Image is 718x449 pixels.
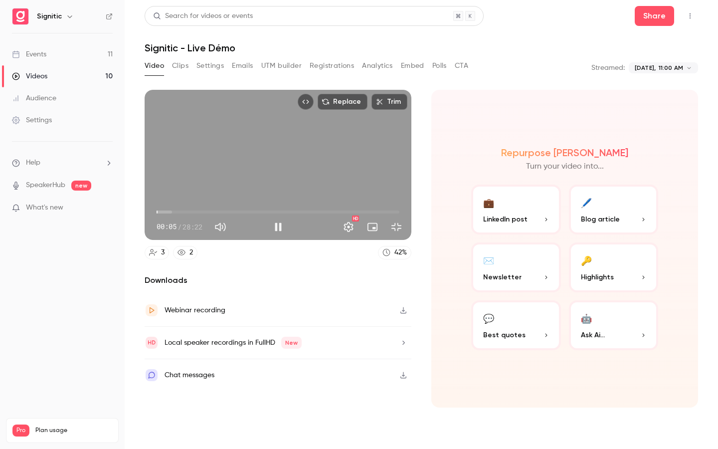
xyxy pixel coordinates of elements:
[455,58,468,74] button: CTA
[71,181,91,191] span: new
[178,222,181,232] span: /
[153,11,253,21] div: Search for videos or events
[378,246,411,259] a: 42%
[12,158,113,168] li: help-dropdown-opener
[569,242,659,292] button: 🔑Highlights
[635,63,656,72] span: [DATE],
[165,369,214,381] div: Chat messages
[101,204,113,213] iframe: Noticeable Trigger
[26,203,63,213] span: What's new
[12,8,28,24] img: Signitic
[26,158,40,168] span: Help
[339,217,359,237] button: Settings
[182,222,202,232] span: 28:22
[581,252,592,268] div: 🔑
[483,214,528,224] span: LinkedIn post
[12,425,29,437] span: Pro
[635,6,674,26] button: Share
[161,247,165,258] div: 3
[232,58,253,74] button: Emails
[471,300,561,350] button: 💬Best quotes
[37,11,62,21] h6: Signitic
[591,63,625,73] p: Streamed:
[371,94,407,110] button: Trim
[12,115,52,125] div: Settings
[581,195,592,210] div: 🖊️
[145,58,164,74] button: Video
[145,246,169,259] a: 3
[165,304,225,316] div: Webinar recording
[145,42,698,54] h1: Signitic - Live Démo
[196,58,224,74] button: Settings
[569,300,659,350] button: 🤖Ask Ai...
[172,58,188,74] button: Clips
[483,195,494,210] div: 💼
[386,217,406,237] button: Exit full screen
[189,247,193,258] div: 2
[394,247,407,258] div: 42 %
[12,93,56,103] div: Audience
[165,337,302,349] div: Local speaker recordings in FullHD
[569,185,659,234] button: 🖊️Blog article
[526,161,604,173] p: Turn your video into...
[581,330,605,340] span: Ask Ai...
[268,217,288,237] button: Pause
[483,272,522,282] span: Newsletter
[318,94,367,110] button: Replace
[157,222,177,232] span: 00:05
[210,217,230,237] button: Mute
[483,310,494,326] div: 💬
[483,252,494,268] div: ✉️
[173,246,197,259] a: 2
[501,147,628,159] h2: Repurpose [PERSON_NAME]
[352,216,359,222] div: HD
[471,242,561,292] button: ✉️Newsletter
[35,427,112,435] span: Plan usage
[401,58,424,74] button: Embed
[281,337,302,349] span: New
[682,8,698,24] button: Top Bar Actions
[145,274,411,286] h2: Downloads
[362,58,393,74] button: Analytics
[362,217,382,237] button: Turn on miniplayer
[432,58,447,74] button: Polls
[581,310,592,326] div: 🤖
[483,330,526,340] span: Best quotes
[12,49,46,59] div: Events
[157,222,202,232] div: 00:05
[659,63,683,72] span: 11:00 AM
[581,214,620,224] span: Blog article
[298,94,314,110] button: Embed video
[581,272,614,282] span: Highlights
[12,71,47,81] div: Videos
[310,58,354,74] button: Registrations
[471,185,561,234] button: 💼LinkedIn post
[261,58,302,74] button: UTM builder
[26,180,65,191] a: SpeakerHub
